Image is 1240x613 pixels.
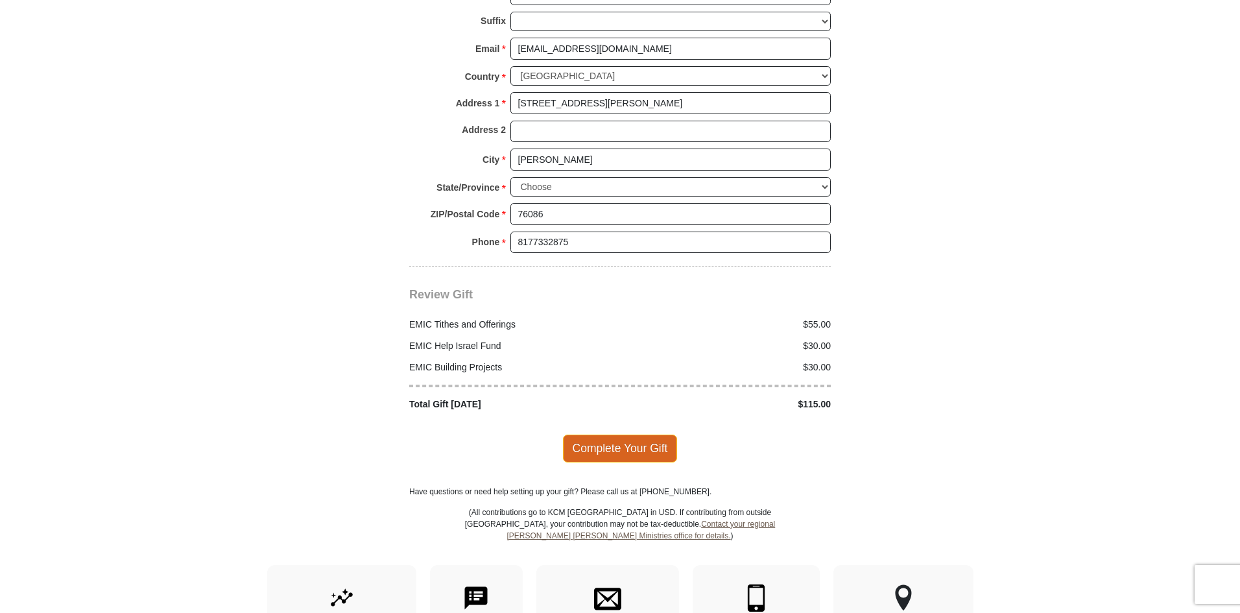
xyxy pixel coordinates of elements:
img: text-to-give.svg [462,584,490,612]
img: give-by-stock.svg [328,584,355,612]
div: $55.00 [620,318,838,331]
span: Complete Your Gift [563,435,678,462]
img: other-region [894,584,912,612]
strong: Suffix [481,12,506,30]
strong: ZIP/Postal Code [431,205,500,223]
p: Have questions or need help setting up your gift? Please call us at [PHONE_NUMBER]. [409,486,831,498]
div: EMIC Tithes and Offerings [403,318,621,331]
img: envelope.svg [594,584,621,612]
strong: Email [475,40,499,58]
div: Total Gift [DATE] [403,398,621,411]
div: EMIC Help Israel Fund [403,339,621,353]
span: Review Gift [409,288,473,301]
strong: Address 2 [462,121,506,139]
strong: Address 1 [456,94,500,112]
a: Contact your regional [PERSON_NAME] [PERSON_NAME] Ministries office for details. [507,520,775,540]
strong: City [483,150,499,169]
img: mobile.svg [743,584,770,612]
strong: Country [465,67,500,86]
div: $30.00 [620,339,838,353]
div: $115.00 [620,398,838,411]
div: $30.00 [620,361,838,374]
strong: Phone [472,233,500,251]
p: (All contributions go to KCM [GEOGRAPHIC_DATA] in USD. If contributing from outside [GEOGRAPHIC_D... [464,507,776,565]
div: EMIC Building Projects [403,361,621,374]
strong: State/Province [436,178,499,197]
